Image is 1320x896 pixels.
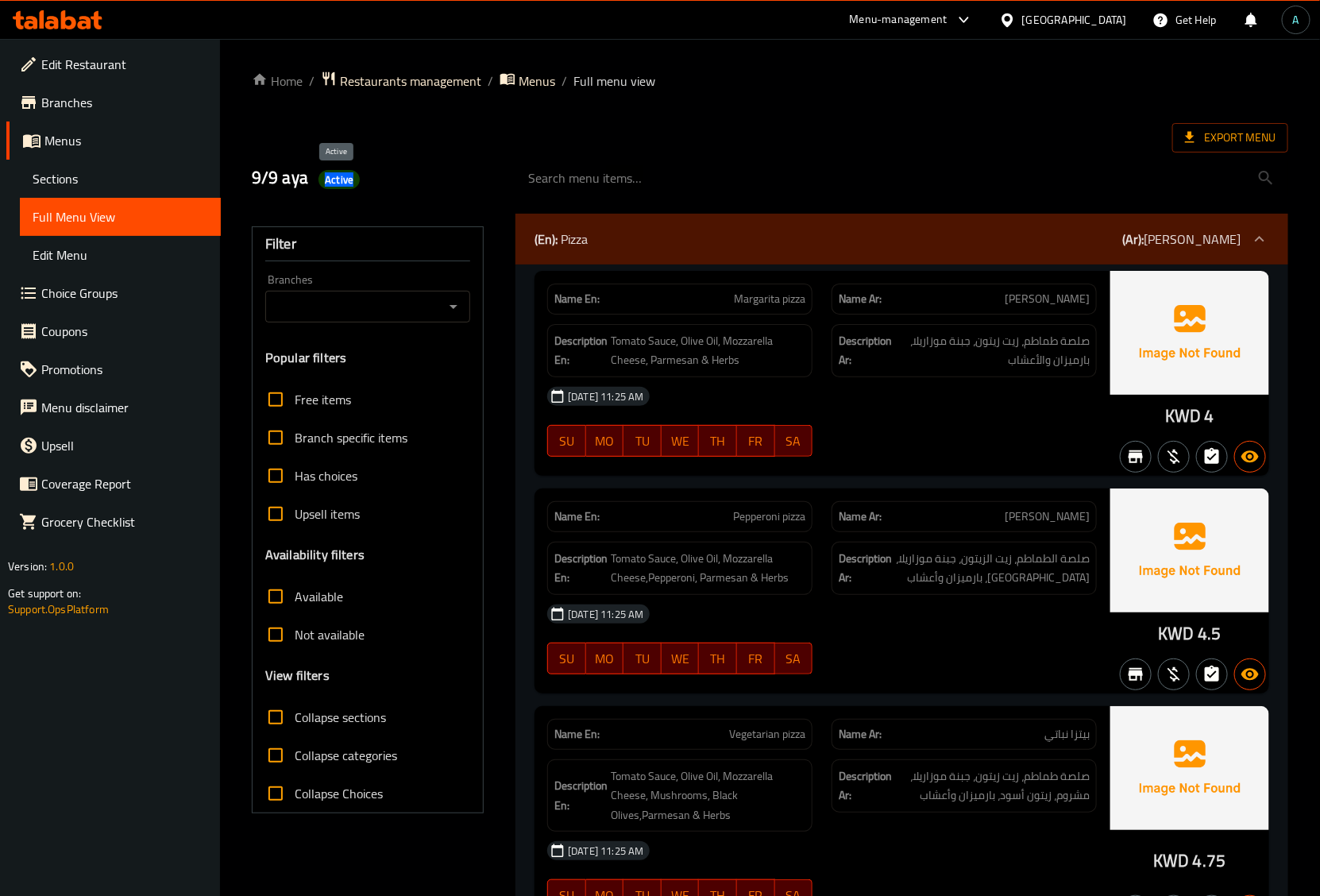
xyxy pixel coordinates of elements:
a: Choice Groups [6,274,221,312]
span: [PERSON_NAME] [1005,291,1090,307]
span: Choice Groups [41,284,208,303]
button: Not has choices [1196,658,1228,690]
span: SU [554,430,579,453]
span: Version: [8,556,47,577]
strong: Name Ar: [839,508,882,525]
span: TH [705,430,731,453]
p: [PERSON_NAME] [1122,230,1241,249]
strong: Description En: [554,549,608,588]
span: Upsell [41,436,208,455]
div: Menu-management [850,10,948,29]
span: MO [592,430,618,453]
button: TH [699,643,737,674]
span: صلصة طماطم، زيت زيتون، جبنة موزاريلا، بارميزان والأعشاب [895,331,1090,370]
span: Menus [44,131,208,150]
button: SU [547,425,585,457]
a: Support.OpsPlatform [8,599,109,620]
a: Restaurants management [321,71,481,91]
a: Coverage Report [6,465,221,503]
button: MO [586,425,624,457]
button: FR [737,425,775,457]
button: Not has choices [1196,441,1228,473]
a: Promotions [6,350,221,388]
button: SA [775,643,813,674]
span: Vegetarian pizza [729,726,805,743]
strong: Description En: [554,331,608,370]
a: Full Menu View [20,198,221,236]
span: Grocery Checklist [41,512,208,531]
span: MO [592,647,618,670]
span: TU [630,647,655,670]
span: 4.5 [1198,618,1221,649]
span: WE [668,647,693,670]
li: / [562,71,567,91]
div: Filter [265,227,470,261]
span: Export Menu [1172,123,1288,153]
span: Menu disclaimer [41,398,208,417]
span: FR [743,647,769,670]
strong: Description Ar: [839,549,892,588]
span: Active [318,172,360,187]
span: Tomato Sauce, Olive Oil, Mozzarella Cheese,Pepperoni, Parmesan & Herbs [611,549,805,588]
span: Margarita pizza [734,291,805,307]
strong: Description Ar: [839,331,892,370]
span: A [1293,11,1299,29]
img: Ae5nvW7+0k+MAAAAAElFTkSuQmCC [1110,706,1269,830]
span: KWD [1165,400,1201,431]
img: Ae5nvW7+0k+MAAAAAElFTkSuQmCC [1110,489,1269,612]
h3: Popular filters [265,349,470,367]
span: TU [630,430,655,453]
b: (En): [535,227,558,251]
span: Collapse categories [295,746,397,765]
span: Coupons [41,322,208,341]
h3: View filters [265,666,330,685]
span: SA [782,647,807,670]
span: Full Menu View [33,207,208,226]
a: Edit Menu [20,236,221,274]
strong: Name En: [554,291,600,307]
span: Branch specific items [295,428,407,447]
a: Home [252,71,303,91]
strong: Name Ar: [839,726,882,743]
strong: Name En: [554,726,600,743]
span: Pepperoni pizza [733,508,805,525]
span: Free items [295,390,351,409]
button: Available [1234,441,1266,473]
a: Branches [6,83,221,122]
span: KWD [1159,618,1195,649]
span: صلصة طماطم، زيت زيتون، جبنة موزاريلا، مشروم، زيتون أسود، بارميزان وأعشاب [895,767,1090,805]
button: MO [586,643,624,674]
span: [DATE] 11:25 AM [562,607,650,622]
button: Open [442,295,465,318]
strong: Name Ar: [839,291,882,307]
button: Purchased item [1158,441,1190,473]
button: WE [662,643,700,674]
a: Grocery Checklist [6,503,221,541]
span: 4 [1205,400,1214,431]
a: Menus [6,122,221,160]
span: 4.75 [1193,845,1226,876]
strong: Description En: [554,776,608,815]
a: Menu disclaimer [6,388,221,427]
span: Coverage Report [41,474,208,493]
a: Edit Restaurant [6,45,221,83]
span: Export Menu [1185,128,1276,148]
a: Coupons [6,312,221,350]
span: Branches [41,93,208,112]
span: 1.0.0 [49,556,74,577]
div: (En): Pizza(Ar):[PERSON_NAME] [515,214,1288,265]
span: FR [743,430,769,453]
img: Ae5nvW7+0k+MAAAAAElFTkSuQmCC [1110,271,1269,395]
span: Restaurants management [340,71,481,91]
span: Tomato Sauce, Olive Oil, Mozzarella Cheese, Mushrooms, Black Olives,Parmesan & Herbs [611,767,805,825]
h3: Availability filters [265,546,365,564]
span: صلصة الطماطم، زيت الزيتون، جبنة موزاريلا، [GEOGRAPHIC_DATA]، بارميزان وأعشاب [895,549,1090,588]
span: Not available [295,625,365,644]
span: Edit Restaurant [41,55,208,74]
span: Upsell items [295,504,360,523]
span: Promotions [41,360,208,379]
span: Available [295,587,343,606]
li: / [309,71,315,91]
a: Upsell [6,427,221,465]
span: [PERSON_NAME] [1005,508,1090,525]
